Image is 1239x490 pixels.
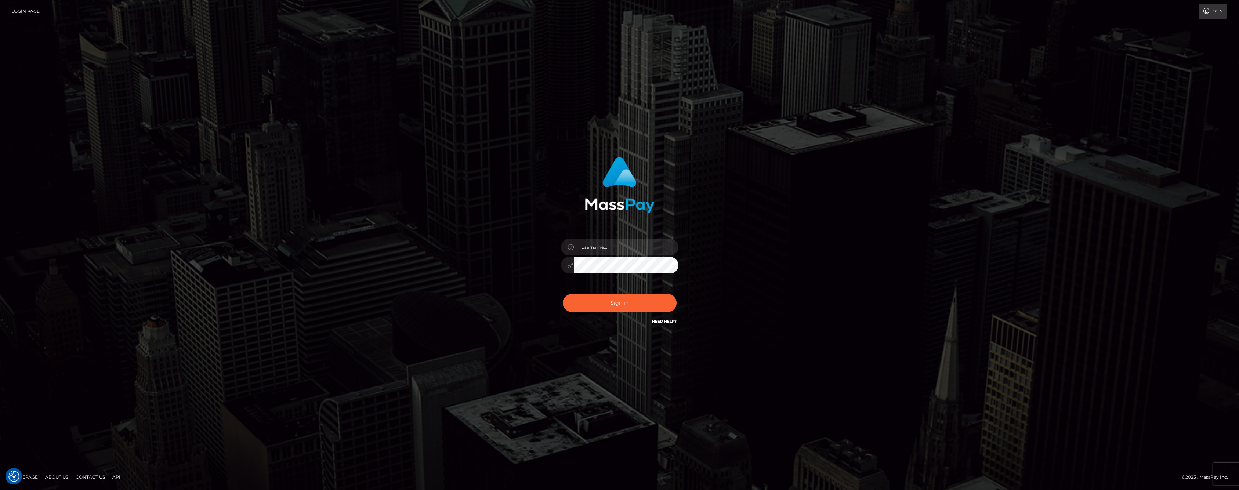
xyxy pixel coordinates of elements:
[585,157,655,213] img: MassPay Login
[652,319,677,324] a: Need Help?
[8,471,19,482] button: Consent Preferences
[563,294,677,312] button: Sign in
[8,471,41,483] a: Homepage
[73,471,108,483] a: Contact Us
[109,471,123,483] a: API
[11,4,40,19] a: Login Page
[1199,4,1227,19] a: Login
[8,471,19,482] img: Revisit consent button
[1182,473,1233,481] div: © 2025 , MassPay Inc.
[42,471,71,483] a: About Us
[574,239,678,255] input: Username...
